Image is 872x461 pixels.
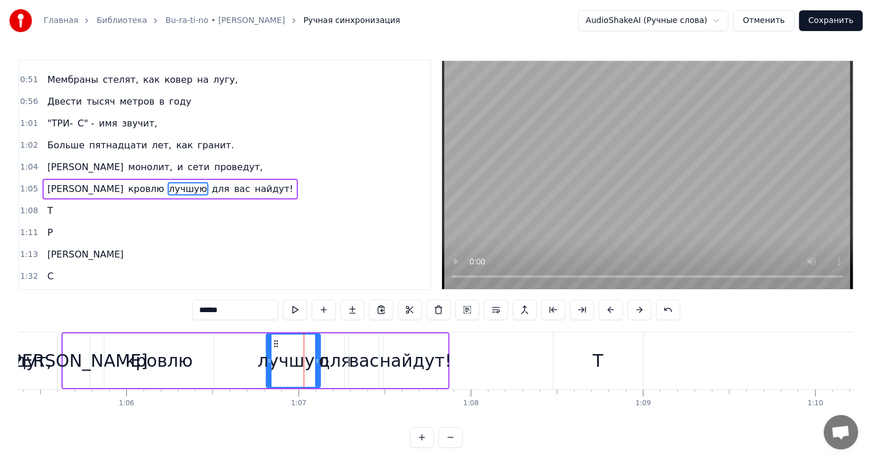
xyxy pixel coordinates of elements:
div: для [318,348,351,374]
span: найдут! [254,182,294,195]
span: в [158,95,165,108]
span: Т [46,204,54,217]
span: пятнадцати [88,139,148,152]
span: С [46,270,55,283]
button: Отменить [733,10,795,31]
nav: breadcrumb [44,15,400,26]
div: лучшую [257,348,329,374]
span: 1:08 [20,205,38,217]
span: сети [187,160,211,174]
span: лугу, [212,73,239,86]
span: проведут, [213,160,264,174]
span: лучшую [168,182,208,195]
a: Главная [44,15,78,26]
span: как [175,139,194,152]
span: [PERSON_NAME] [46,182,125,195]
a: Открытый чат [824,415,858,450]
span: Ручная синхронизация [304,15,401,26]
span: кровлю [127,182,165,195]
span: как [142,73,161,86]
span: [PERSON_NAME] [46,160,125,174]
span: лет, [151,139,173,152]
a: Библиотека [96,15,147,26]
span: ковер [163,73,193,86]
span: вас [233,182,251,195]
span: 1:11 [20,227,38,239]
span: С" - [76,117,95,130]
span: 0:51 [20,74,38,86]
div: 1:08 [463,399,479,408]
span: стелят, [102,73,139,86]
div: Т [593,348,603,374]
span: 1:01 [20,118,38,129]
img: youka [9,9,32,32]
div: вас [349,348,379,374]
span: монолит, [127,160,173,174]
span: 0:56 [20,96,38,107]
span: 1:13 [20,249,38,260]
span: и [176,160,184,174]
span: на [196,73,210,86]
a: Bu-ra-ti-no • [PERSON_NAME] [165,15,285,26]
div: [PERSON_NAME] [5,348,148,374]
span: звучит, [121,117,158,130]
span: Двести [46,95,83,108]
span: 1:32 [20,271,38,282]
span: тысяч [86,95,117,108]
span: Р [46,226,54,239]
span: 1:04 [20,162,38,173]
span: 1:05 [20,183,38,195]
span: Больше [46,139,86,152]
button: Сохранить [799,10,863,31]
span: [PERSON_NAME] [46,248,125,261]
div: найдут! [379,348,452,374]
span: имя [98,117,118,130]
div: 1:07 [291,399,307,408]
span: 1:02 [20,140,38,151]
div: 1:06 [119,399,134,408]
div: 1:09 [635,399,651,408]
span: Мембраны [46,73,99,86]
span: метров [119,95,156,108]
div: кровлю [125,348,193,374]
span: гранит. [196,139,235,152]
div: 1:10 [808,399,823,408]
span: году [168,95,193,108]
span: "ТРИ- [46,117,74,130]
span: для [211,182,231,195]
